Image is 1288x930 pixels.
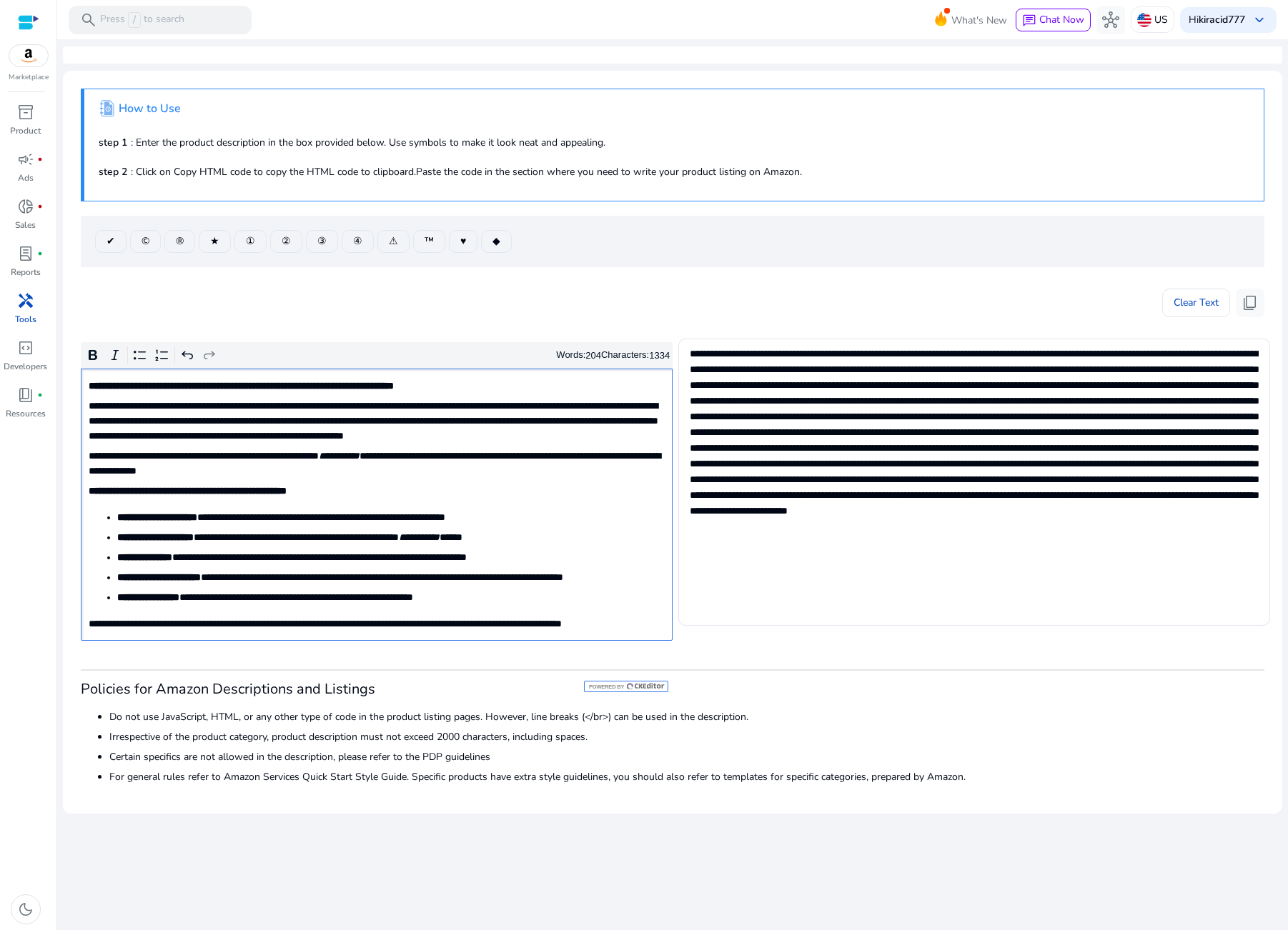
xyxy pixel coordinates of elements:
[1102,11,1119,29] span: hub
[37,204,43,209] span: fiber_manual_record
[106,234,115,249] span: ✔
[109,709,1264,724] li: Do not use JavaScript, HTML, or any other type of code in the product listing pages. However, lin...
[17,104,34,121] span: inventory_2
[1022,14,1036,28] span: chat
[585,350,601,361] label: 204
[342,230,374,253] button: ④
[492,234,500,249] span: ◆
[1154,7,1168,32] p: US
[317,234,327,249] span: ③
[556,346,670,364] div: Words: Characters:
[1242,294,1259,311] span: content_copy
[15,313,36,326] p: Tools
[389,234,398,249] span: ⚠
[99,164,1249,179] p: : Click on Copy HTML code to copy the HTML code to clipboard.Paste the code in the section where ...
[17,339,34,356] span: code_blocks
[109,769,1264,784] li: For general rules refer to Amazon Services Quick Start Style Guide. Specific products have extra ...
[109,749,1264,764] li: Certain specifics are not allowed in the description, please refer to the PDP guidelines
[164,230,195,253] button: ®
[18,171,34,184] p: Ads
[100,12,184,28] p: Press to search
[15,219,36,231] p: Sales
[1096,6,1125,34] button: hub
[80,11,97,29] span: search
[425,234,434,249] span: ™
[1199,13,1245,26] b: kiracid777
[246,234,255,249] span: ①
[142,234,149,249] span: ©
[10,124,41,137] p: Product
[6,407,46,420] p: Resources
[377,230,410,253] button: ⚠
[951,8,1007,33] span: What's New
[1251,11,1268,29] span: keyboard_arrow_down
[17,245,34,262] span: lab_profile
[1162,289,1230,317] button: Clear Text
[99,165,127,179] b: step 2
[176,234,184,249] span: ®
[282,234,291,249] span: ②
[17,198,34,215] span: donut_small
[306,230,338,253] button: ③
[353,234,362,249] span: ④
[4,360,47,373] p: Developers
[37,251,43,256] span: fiber_manual_record
[481,230,512,253] button: ◆
[17,292,34,309] span: handyman
[460,234,466,249] span: ♥
[99,136,127,149] b: step 1
[128,12,141,28] span: /
[1189,15,1245,25] p: Hi
[37,392,43,398] span: fiber_manual_record
[270,230,302,253] button: ②
[9,72,49,83] p: Marketplace
[1039,13,1084,26] span: Chat Now
[9,45,48,66] img: amazon.svg
[210,234,219,249] span: ★
[1174,289,1219,317] span: Clear Text
[413,230,445,253] button: ™
[95,230,127,253] button: ✔
[449,230,477,253] button: ♥
[1137,13,1151,27] img: us.svg
[17,386,34,404] span: book_4
[81,369,673,641] div: Rich Text Editor. Editing area: main. Press Alt+0 for help.
[234,230,267,253] button: ①
[588,684,624,690] span: Powered by
[11,266,41,279] p: Reports
[1236,289,1264,317] button: content_copy
[119,102,181,116] h4: How to Use
[17,901,34,918] span: dark_mode
[649,350,670,361] label: 1334
[130,230,161,253] button: ©
[37,156,43,162] span: fiber_manual_record
[99,135,1249,150] p: : Enter the product description in the box provided below. Use symbols to make it look neat and a...
[199,230,231,253] button: ★
[81,342,673,369] div: Editor toolbar
[109,729,1264,744] li: Irrespective of the product category, product description must not exceed 2000 characters, includ...
[81,681,1264,698] h3: Policies for Amazon Descriptions and Listings
[1016,9,1091,31] button: chatChat Now
[17,151,34,168] span: campaign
